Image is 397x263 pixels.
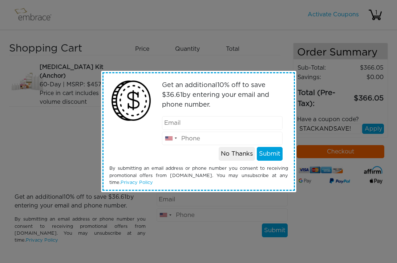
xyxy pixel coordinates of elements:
span: 10 [217,82,224,89]
button: Submit [257,147,283,161]
p: Get an additional % off to save $ by entering your email and phone number. [162,81,283,110]
input: Phone [162,132,283,145]
div: By submitting an email address or phone number you consent to receiving promotional offers from [... [104,165,293,186]
span: 36.61 [166,92,182,98]
img: money2.png [108,77,155,124]
button: No Thanks [219,147,255,161]
div: United States: +1 [162,132,179,145]
input: Email [162,116,283,130]
a: Privacy Policy [121,180,153,185]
